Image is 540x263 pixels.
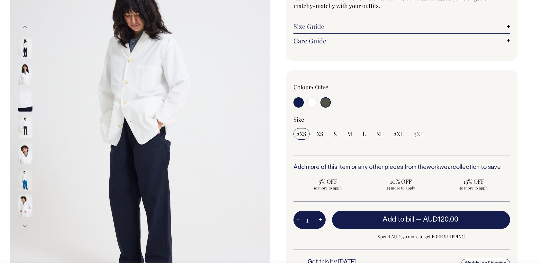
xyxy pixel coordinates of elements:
span: 5% OFF [297,178,359,185]
span: 3XL [414,130,424,138]
img: off-white [18,168,32,190]
button: + [316,214,326,226]
span: 2XS [297,130,306,138]
input: L [359,128,369,140]
img: off-white [18,63,32,85]
input: XL [373,128,387,140]
span: 2XL [394,130,404,138]
input: 10% OFF 25 more to apply [366,176,436,192]
input: M [344,128,355,140]
button: Add to bill —AUD120.00 [332,211,510,229]
input: 2XL [391,128,407,140]
input: 3XL [411,128,427,140]
span: XS [317,130,323,138]
h6: Add more of this item or any other pieces from the collection to save [293,164,510,171]
a: Size Guide [293,22,510,30]
span: • [311,83,314,91]
span: 15% OFF [442,178,505,185]
img: off-white [18,36,32,59]
span: — [416,216,460,223]
span: S [334,130,337,138]
img: off-white [18,142,32,164]
span: Add to bill [382,216,414,223]
div: Colour [293,83,380,91]
span: L [363,130,366,138]
span: 10 more to apply [297,185,359,190]
a: Care Guide [293,37,510,45]
input: 15% OFF 50 more to apply [439,176,508,192]
a: workwear [427,165,453,170]
div: Size [293,116,510,123]
span: 25 more to apply [370,185,432,190]
span: AUD120.00 [423,216,458,223]
span: 10% OFF [370,178,432,185]
input: XS [313,128,327,140]
input: 2XS [293,128,310,140]
label: Olive [315,83,328,91]
img: off-white [18,89,32,111]
input: 5% OFF 10 more to apply [293,176,363,192]
span: M [347,130,352,138]
span: Spend AUD350 more to get FREE SHIPPING [332,233,510,241]
span: XL [376,130,383,138]
input: S [330,128,340,140]
span: 50 more to apply [442,185,505,190]
img: off-white [18,115,32,138]
img: off-white [18,194,32,217]
button: Next [20,219,30,233]
button: - [293,214,302,226]
button: Previous [20,20,30,35]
